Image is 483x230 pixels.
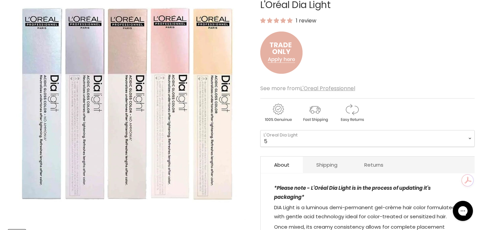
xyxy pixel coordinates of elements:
[294,17,316,24] span: 1 review
[274,203,461,222] p: DIA Light is a luminous demi-permanent gel-crème hair color formulated with gentle acid technolog...
[260,103,296,123] img: genuine.gif
[297,103,333,123] img: shipping.gif
[260,84,355,92] span: See more from
[334,103,370,123] img: returns.gif
[260,25,303,80] img: to.png
[300,84,355,92] a: L'Oreal Professionnel
[274,184,431,200] strong: *Please note - L'Oréal Dia Light is in the process of updating it's packaging*
[261,157,303,173] a: About
[260,17,294,24] span: 5.00 stars
[303,157,351,173] a: Shipping
[449,198,476,223] iframe: Gorgias live chat messenger
[351,157,397,173] a: Returns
